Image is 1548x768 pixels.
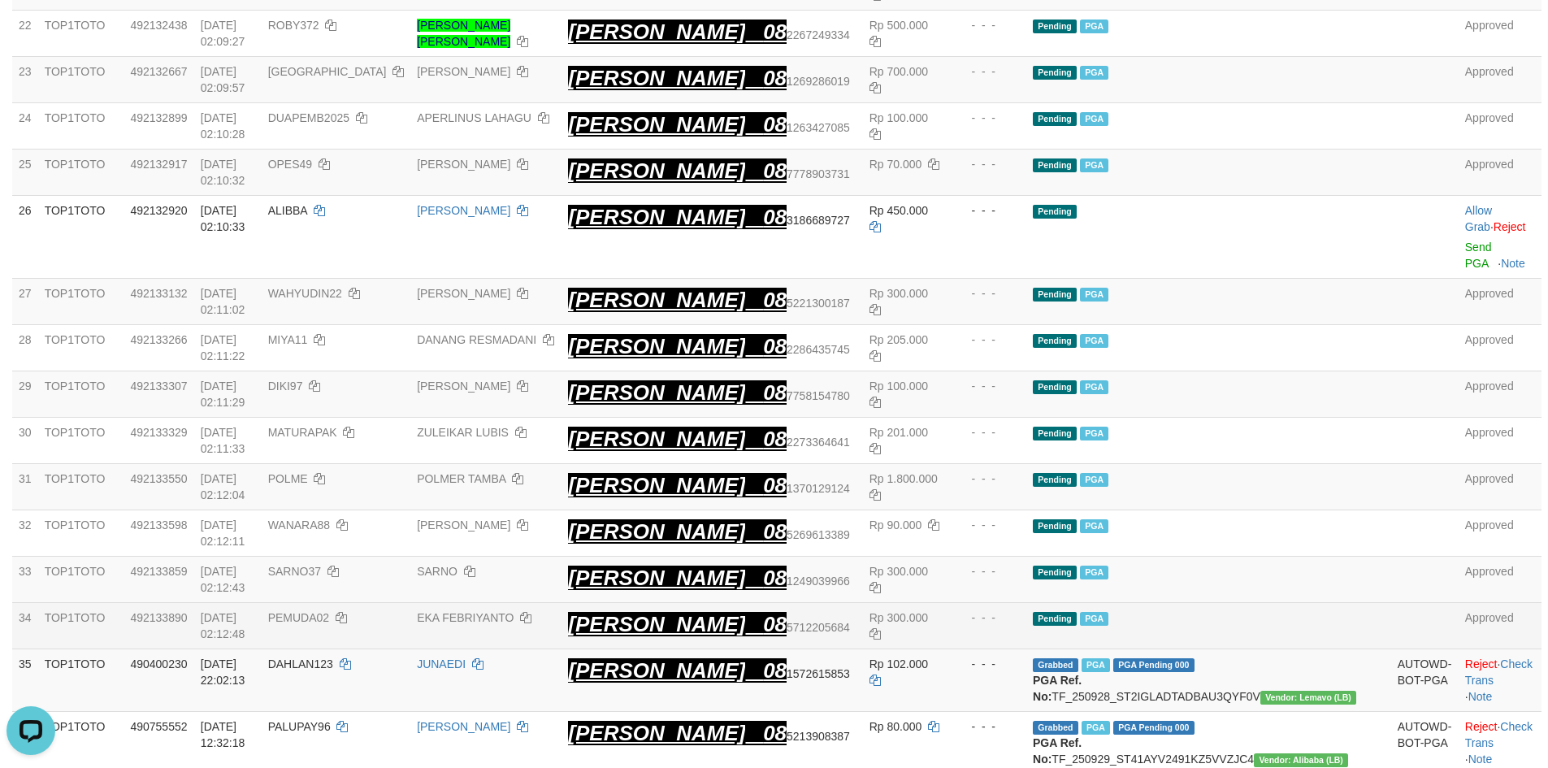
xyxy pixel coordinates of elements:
span: DAHLAN123 [268,657,333,670]
div: - - - [958,17,1020,33]
span: [DATE] 02:11:33 [201,426,245,455]
td: 27 [12,278,38,324]
span: Rp 300.000 [869,611,928,624]
div: - - - [958,63,1020,80]
b: PGA Ref. No: [1033,736,1082,766]
span: PGA [1080,334,1108,348]
a: [PERSON_NAME] [417,204,510,217]
span: Pending [1033,158,1077,172]
td: TOP1TOTO [38,371,124,417]
ah_el_jm_1758778803688: 08 [763,612,787,636]
span: 490755552 [130,720,187,733]
span: Pending [1033,66,1077,80]
td: Approved [1459,602,1541,649]
div: - - - [958,517,1020,533]
ah_el_jm_1758778803688: [PERSON_NAME] [568,612,745,636]
span: MATURAPAK [268,426,337,439]
span: Copy 085221300187 to clipboard [763,297,850,310]
span: PGA [1080,519,1108,533]
ah_el_jm_1758778803688: [PERSON_NAME] [568,66,745,90]
span: Rp 300.000 [869,565,928,578]
span: ALIBBA [268,204,307,217]
span: Pending [1033,288,1077,302]
ah_el_jm_1758778803688: [PERSON_NAME] [568,658,745,683]
td: 29 [12,371,38,417]
span: [DATE] 02:10:33 [201,204,245,233]
span: 492132667 [130,65,187,78]
td: TOP1TOTO [38,195,124,278]
span: Marked by adsdarwis [1082,721,1110,735]
span: PGA [1080,158,1108,172]
td: TOP1TOTO [38,463,124,510]
a: Note [1501,257,1525,270]
span: ROBY372 [268,19,319,32]
a: [PERSON_NAME] [417,65,510,78]
span: Rp 201.000 [869,426,928,439]
ah_el_jm_1758778803688: 08 [763,658,787,683]
td: TOP1TOTO [38,510,124,556]
span: Copy 087778903731 to clipboard [763,167,850,180]
span: [DATE] 02:11:29 [201,380,245,409]
td: 23 [12,56,38,102]
span: [DATE] 22:02:13 [201,657,245,687]
ah_el_jm_1758778803688: [PERSON_NAME] [568,20,745,44]
td: AUTOWD-BOT-PGA [1391,649,1459,711]
ah_el_jm_1758778803688: 08 [763,20,787,44]
a: [PERSON_NAME] [417,158,510,171]
span: Rp 70.000 [869,158,922,171]
span: Rp 205.000 [869,333,928,346]
span: Marked by adsnizardi [1082,658,1110,672]
ah_el_jm_1758778803688: [PERSON_NAME] [568,519,745,544]
td: Approved [1459,56,1541,102]
ah_el_jm_1758778803688: 08 [763,473,787,497]
span: DUAPEMB2025 [268,111,349,124]
span: OPES49 [268,158,312,171]
a: Send PGA [1465,241,1492,270]
ah_el_jm_1758778803688: 08 [763,205,787,229]
span: · [1465,204,1494,233]
span: [DATE] 02:12:11 [201,519,245,548]
a: DANANG RESMADANI [417,333,536,346]
td: 24 [12,102,38,149]
span: [DATE] 02:09:27 [201,19,245,48]
span: Rp 700.000 [869,65,928,78]
span: WANARA88 [268,519,331,532]
ah_el_jm_1758778803688: 08 [763,66,787,90]
ah_el_jm_1758778803688: 08 [763,519,787,544]
span: PGA [1080,20,1108,33]
span: 492133329 [130,426,187,439]
span: Copy 082267249334 to clipboard [763,28,850,41]
td: 30 [12,417,38,463]
span: Copy 085213908387 to clipboard [763,730,850,743]
span: Copy 081370129124 to clipboard [763,482,850,495]
span: 492132899 [130,111,187,124]
span: Rp 100.000 [869,111,928,124]
b: PGA Ref. No: [1033,674,1082,703]
ah_el_jm_1758778803688: [PERSON_NAME] [568,158,745,183]
span: 492133550 [130,472,187,485]
ah_el_jm_1758778803688: [PERSON_NAME] [568,566,745,590]
a: Allow Grab [1465,204,1492,233]
span: [DATE] 02:11:22 [201,333,245,362]
span: Copy 085269613389 to clipboard [763,528,850,541]
a: SARNO [417,565,457,578]
a: Reject [1494,220,1526,233]
span: Rp 80.000 [869,720,922,733]
a: Reject [1465,720,1498,733]
span: Pending [1033,380,1077,394]
a: [PERSON_NAME] [417,287,510,300]
span: [GEOGRAPHIC_DATA] [268,65,387,78]
div: - - - [958,378,1020,394]
a: Note [1468,753,1493,766]
td: TOP1TOTO [38,278,124,324]
span: [DATE] 12:32:18 [201,720,245,749]
td: Approved [1459,371,1541,417]
span: Pending [1033,612,1077,626]
span: PGA [1080,66,1108,80]
ah_el_jm_1758778803688: 08 [763,112,787,137]
a: ZULEIKAR LUBIS [417,426,509,439]
span: MIYA11 [268,333,308,346]
ah_el_jm_1758778803688: 08 [763,721,787,745]
ah_el_jm_1758778803688: [PERSON_NAME] [568,205,745,229]
span: POLME [268,472,308,485]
